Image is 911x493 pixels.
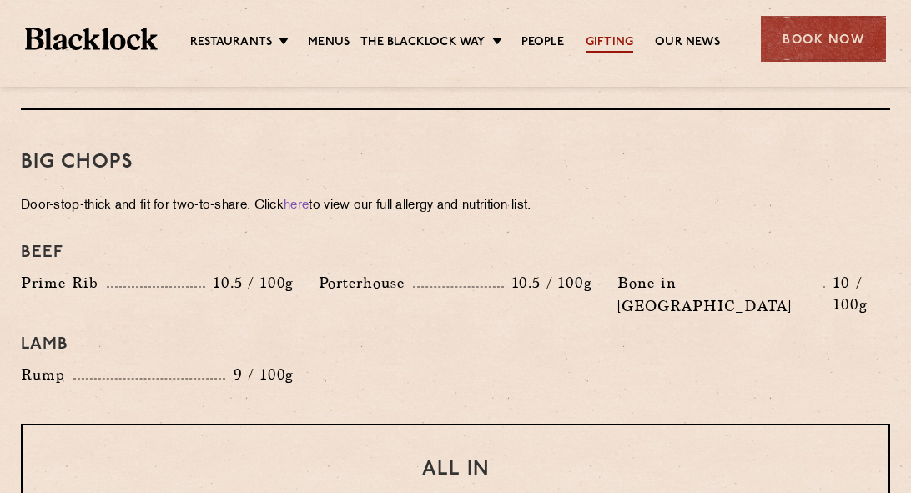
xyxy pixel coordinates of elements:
[205,272,294,294] p: 10.5 / 100g
[655,34,720,53] a: Our News
[21,152,890,174] h3: Big Chops
[360,34,485,53] a: The Blacklock Way
[319,271,413,294] p: Porterhouse
[21,243,890,263] h4: Beef
[284,199,309,212] a: here
[617,271,824,318] p: Bone in [GEOGRAPHIC_DATA]
[225,364,294,385] p: 9 / 100g
[825,272,890,315] p: 10 / 100g
[761,16,886,62] div: Book Now
[21,335,890,355] h4: Lamb
[21,271,107,294] p: Prime Rib
[521,34,564,53] a: People
[25,28,158,50] img: BL_Textured_Logo-footer-cropped.svg
[56,459,855,480] h3: All In
[586,34,633,53] a: Gifting
[21,194,890,218] p: Door-stop-thick and fit for two-to-share. Click to view our full allergy and nutrition list.
[21,363,73,386] p: Rump
[504,272,592,294] p: 10.5 / 100g
[190,34,272,53] a: Restaurants
[308,34,350,53] a: Menus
